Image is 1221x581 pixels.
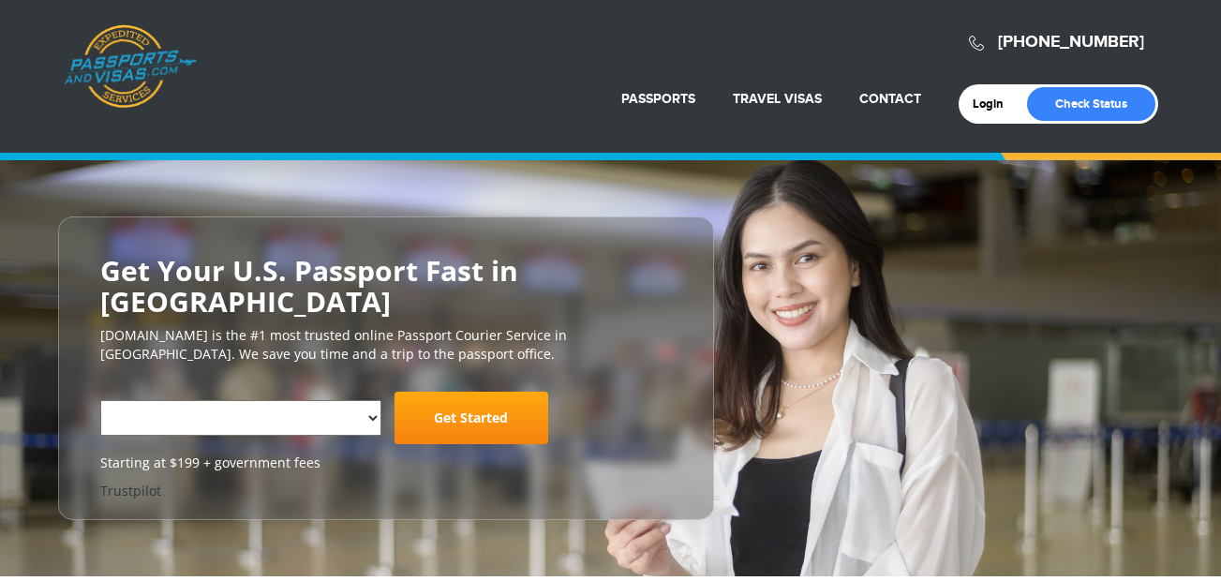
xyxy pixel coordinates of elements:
p: [DOMAIN_NAME] is the #1 most trusted online Passport Courier Service in [GEOGRAPHIC_DATA]. We sav... [100,326,672,364]
a: Get Started [395,392,548,444]
a: Passports [621,91,695,107]
a: [PHONE_NUMBER] [998,32,1144,52]
a: Travel Visas [733,91,822,107]
a: Contact [859,91,921,107]
a: Passports & [DOMAIN_NAME] [64,24,197,109]
a: Login [973,97,1017,112]
a: Check Status [1027,87,1155,121]
a: Trustpilot [100,482,161,499]
h2: Get Your U.S. Passport Fast in [GEOGRAPHIC_DATA] [100,255,672,317]
span: Starting at $199 + government fees [100,454,672,472]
